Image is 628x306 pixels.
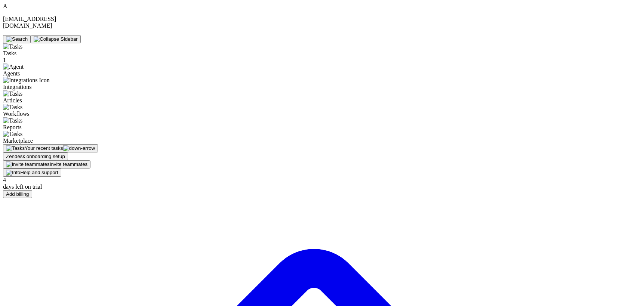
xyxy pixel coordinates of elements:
[3,104,22,111] img: Tasks
[3,50,16,56] span: Tasks
[20,170,58,175] span: Help and support
[3,177,102,183] div: 4
[3,43,22,50] img: Tasks
[3,131,22,137] img: Tasks
[3,84,31,90] span: Integrations
[6,145,25,151] img: Tasks
[3,190,32,198] button: Add billing
[3,111,30,117] span: Workflows
[3,183,42,190] span: days left on trial
[3,117,22,124] img: Tasks
[3,64,24,70] img: Agent
[3,90,22,97] img: Tasks
[34,36,78,42] img: Collapse Sidebar
[3,70,20,77] span: Agents
[3,97,22,103] span: Articles
[3,77,50,84] img: Integrations Icon
[3,3,7,9] span: A
[3,169,61,177] button: Help and support
[3,152,68,160] button: Zendesk onboarding setup
[3,144,98,152] button: Your recent tasks
[6,170,20,176] img: Info
[3,137,33,144] span: Marketplace
[6,161,50,167] img: invite teammates
[25,145,63,151] span: Your recent tasks
[3,57,6,63] span: 1
[3,160,90,169] button: Invite teammates
[63,145,95,151] img: down-arrow
[6,36,28,42] img: Search
[3,124,22,130] span: Reports
[3,16,102,29] p: [EMAIL_ADDRESS][DOMAIN_NAME]
[50,161,87,167] span: Invite teammates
